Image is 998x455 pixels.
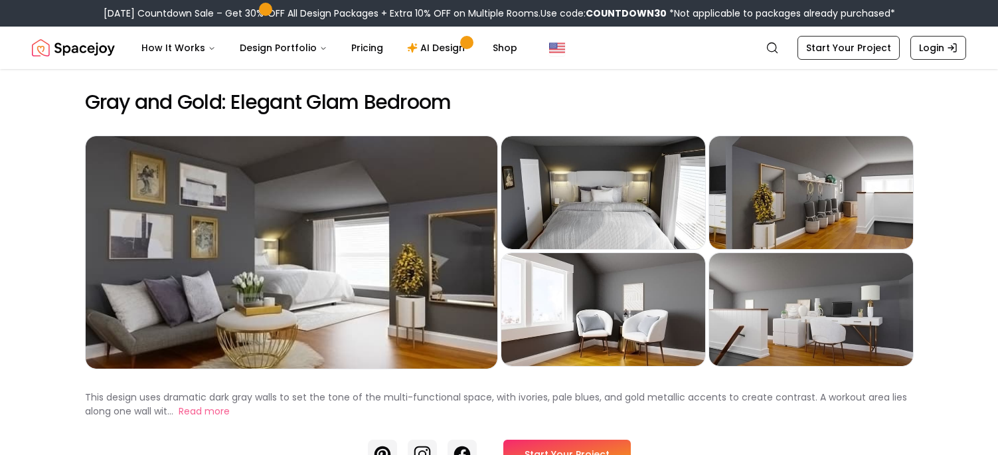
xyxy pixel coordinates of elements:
a: Shop [482,35,528,61]
a: Spacejoy [32,35,115,61]
div: [DATE] Countdown Sale – Get 30% OFF All Design Packages + Extra 10% OFF on Multiple Rooms. [104,7,895,20]
a: Pricing [341,35,394,61]
a: AI Design [396,35,479,61]
button: Read more [179,405,230,418]
img: United States [549,40,565,56]
b: COUNTDOWN30 [586,7,667,20]
a: Start Your Project [797,36,900,60]
h2: Gray and Gold: Elegant Glam Bedroom [85,90,914,114]
nav: Main [131,35,528,61]
span: *Not applicable to packages already purchased* [667,7,895,20]
a: Login [910,36,966,60]
button: How It Works [131,35,226,61]
img: Spacejoy Logo [32,35,115,61]
span: Use code: [541,7,667,20]
p: This design uses dramatic dark gray walls to set the tone of the multi-functional space, with ivo... [85,391,907,418]
nav: Global [32,27,966,69]
button: Design Portfolio [229,35,338,61]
